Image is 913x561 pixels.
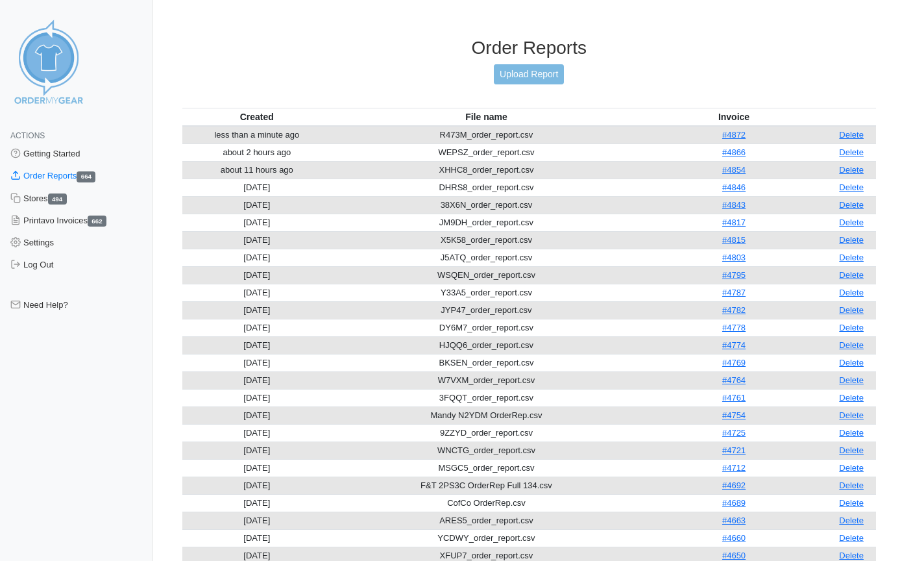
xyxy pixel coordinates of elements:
[182,231,332,249] td: [DATE]
[722,393,746,403] a: #4761
[332,459,641,477] td: MSGC5_order_report.csv
[332,161,641,179] td: XHHC8_order_report.csv
[182,529,332,547] td: [DATE]
[641,108,827,126] th: Invoice
[182,336,332,354] td: [DATE]
[839,165,864,175] a: Delete
[722,498,746,508] a: #4689
[722,288,746,297] a: #4787
[332,371,641,389] td: W7VXM_order_report.csv
[332,406,641,424] td: Mandy N2YDM OrderRep.csv
[332,336,641,354] td: HJQQ6_order_report.csv
[182,512,332,529] td: [DATE]
[332,196,641,214] td: 38X6N_order_report.csv
[839,358,864,368] a: Delete
[839,270,864,280] a: Delete
[722,410,746,420] a: #4754
[722,130,746,140] a: #4872
[839,410,864,420] a: Delete
[182,126,332,144] td: less than a minute ago
[722,218,746,227] a: #4817
[182,196,332,214] td: [DATE]
[332,143,641,161] td: WEPSZ_order_report.csv
[332,494,641,512] td: CofCo OrderRep.csv
[839,480,864,490] a: Delete
[332,529,641,547] td: YCDWY_order_report.csv
[839,323,864,332] a: Delete
[182,108,332,126] th: Created
[332,512,641,529] td: ARES5_order_report.csv
[839,288,864,297] a: Delete
[839,445,864,455] a: Delete
[722,551,746,560] a: #4650
[722,165,746,175] a: #4854
[722,445,746,455] a: #4721
[182,494,332,512] td: [DATE]
[839,551,864,560] a: Delete
[182,319,332,336] td: [DATE]
[182,179,332,196] td: [DATE]
[722,375,746,385] a: #4764
[10,131,45,140] span: Actions
[332,266,641,284] td: WSQEN_order_report.csv
[332,231,641,249] td: X5K58_order_report.csv
[182,406,332,424] td: [DATE]
[839,305,864,315] a: Delete
[722,270,746,280] a: #4795
[839,393,864,403] a: Delete
[839,147,864,157] a: Delete
[48,193,67,205] span: 494
[182,442,332,459] td: [DATE]
[722,358,746,368] a: #4769
[722,463,746,473] a: #4712
[722,200,746,210] a: #4843
[182,477,332,494] td: [DATE]
[332,477,641,494] td: F&T 2PS3C OrderRep Full 134.csv
[722,305,746,315] a: #4782
[839,218,864,227] a: Delete
[182,284,332,301] td: [DATE]
[332,319,641,336] td: DY6M7_order_report.csv
[332,301,641,319] td: JYP47_order_report.csv
[839,200,864,210] a: Delete
[839,375,864,385] a: Delete
[332,179,641,196] td: DHRS8_order_report.csv
[839,428,864,438] a: Delete
[182,143,332,161] td: about 2 hours ago
[722,340,746,350] a: #4774
[77,171,95,182] span: 664
[839,516,864,525] a: Delete
[839,340,864,350] a: Delete
[839,130,864,140] a: Delete
[722,533,746,543] a: #4660
[332,389,641,406] td: 3FQQT_order_report.csv
[722,182,746,192] a: #4846
[182,37,877,59] h3: Order Reports
[722,235,746,245] a: #4815
[332,354,641,371] td: BKSEN_order_report.csv
[182,459,332,477] td: [DATE]
[182,301,332,319] td: [DATE]
[182,389,332,406] td: [DATE]
[839,235,864,245] a: Delete
[839,253,864,262] a: Delete
[332,442,641,459] td: WNCTG_order_report.csv
[722,428,746,438] a: #4725
[839,533,864,543] a: Delete
[332,214,641,231] td: JM9DH_order_report.csv
[182,214,332,231] td: [DATE]
[182,249,332,266] td: [DATE]
[182,354,332,371] td: [DATE]
[839,182,864,192] a: Delete
[332,108,641,126] th: File name
[332,424,641,442] td: 9ZZYD_order_report.csv
[722,323,746,332] a: #4778
[722,253,746,262] a: #4803
[722,480,746,490] a: #4692
[182,424,332,442] td: [DATE]
[88,216,106,227] span: 662
[182,266,332,284] td: [DATE]
[182,371,332,389] td: [DATE]
[722,147,746,157] a: #4866
[722,516,746,525] a: #4663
